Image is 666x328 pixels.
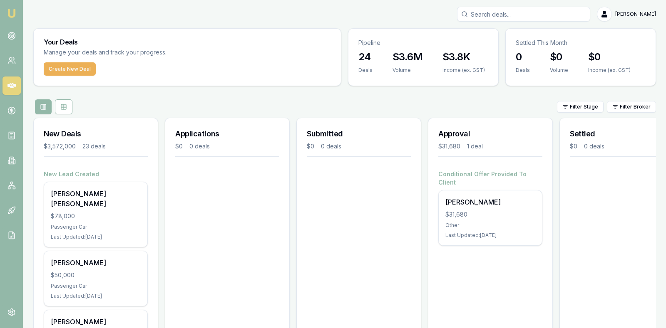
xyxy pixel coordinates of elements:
[44,142,76,150] div: $3,572,000
[457,7,590,22] input: Search deals
[588,50,631,64] h3: $0
[516,67,530,74] div: Deals
[442,67,485,74] div: Income (ex. GST)
[44,128,148,140] h3: New Deals
[51,212,141,220] div: $78,000
[550,50,568,64] h3: $0
[358,39,488,47] p: Pipeline
[445,232,535,239] div: Last Updated: [DATE]
[445,197,535,207] div: [PERSON_NAME]
[44,62,96,76] button: Create New Deal
[321,142,341,150] div: 0 deals
[358,50,373,64] h3: 24
[550,67,568,74] div: Volume
[516,50,530,64] h3: 0
[51,234,141,240] div: Last Updated: [DATE]
[51,293,141,299] div: Last Updated: [DATE]
[44,39,331,45] h3: Your Deals
[438,170,542,187] h4: Conditional Offer Provided To Client
[51,258,141,268] div: [PERSON_NAME]
[588,67,631,74] div: Income (ex. GST)
[584,142,604,150] div: 0 deals
[393,50,422,64] h3: $3.6M
[570,142,577,150] div: $0
[516,39,646,47] p: Settled This Month
[7,8,17,18] img: emu-icon-u.png
[438,142,460,150] div: $31,680
[51,271,141,279] div: $50,000
[445,210,535,219] div: $31,680
[557,101,604,113] button: Filter Stage
[307,142,314,150] div: $0
[393,67,422,74] div: Volume
[607,101,656,113] button: Filter Broker
[51,224,141,230] div: Passenger Car
[189,142,210,150] div: 0 deals
[51,317,141,327] div: [PERSON_NAME]
[175,128,279,140] h3: Applications
[467,142,483,150] div: 1 deal
[44,170,148,178] h4: New Lead Created
[570,104,598,110] span: Filter Stage
[175,142,183,150] div: $0
[615,11,656,17] span: [PERSON_NAME]
[51,283,141,289] div: Passenger Car
[438,128,542,140] h3: Approval
[307,128,411,140] h3: Submitted
[44,48,257,57] p: Manage your deals and track your progress.
[620,104,651,110] span: Filter Broker
[358,67,373,74] div: Deals
[445,222,535,229] div: Other
[442,50,485,64] h3: $3.8K
[51,189,141,209] div: [PERSON_NAME] [PERSON_NAME]
[82,142,106,150] div: 23 deals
